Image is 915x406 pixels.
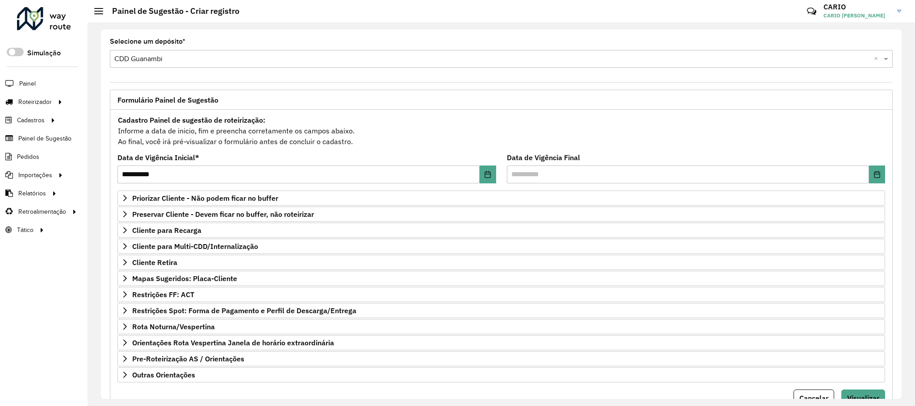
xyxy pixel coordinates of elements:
span: Pedidos [17,152,39,162]
a: Cliente Retira [117,255,885,270]
span: Clear all [874,54,882,64]
label: Data de Vigência Final [507,152,580,163]
span: Retroalimentação [18,207,66,216]
span: Tático [17,225,33,235]
span: Restrições FF: ACT [132,291,194,298]
span: Relatórios [18,189,46,198]
span: Outras Orientações [132,371,195,378]
span: Painel de Sugestão [18,134,71,143]
button: Choose Date [869,166,885,183]
span: Visualizar [847,394,879,402]
a: Contato Rápido [802,2,821,21]
button: Choose Date [480,166,496,183]
span: Cliente Retira [132,259,177,266]
span: Mapas Sugeridos: Placa-Cliente [132,275,237,282]
a: Orientações Rota Vespertina Janela de horário extraordinária [117,335,885,350]
span: Importações [18,170,52,180]
span: Cliente para Multi-CDD/Internalização [132,243,258,250]
div: Informe a data de inicio, fim e preencha corretamente os campos abaixo. Ao final, você irá pré-vi... [117,114,885,147]
label: Selecione um depósito [110,36,185,47]
a: Cliente para Multi-CDD/Internalização [117,239,885,254]
a: Restrições FF: ACT [117,287,885,302]
span: Cancelar [799,394,828,402]
h3: CARIO [823,3,890,11]
a: Restrições Spot: Forma de Pagamento e Perfil de Descarga/Entrega [117,303,885,318]
span: Painel [19,79,36,88]
span: Pre-Roteirização AS / Orientações [132,355,244,362]
a: Mapas Sugeridos: Placa-Cliente [117,271,885,286]
a: Cliente para Recarga [117,223,885,238]
a: Outras Orientações [117,367,885,382]
span: Orientações Rota Vespertina Janela de horário extraordinária [132,339,334,346]
a: Priorizar Cliente - Não podem ficar no buffer [117,191,885,206]
span: Restrições Spot: Forma de Pagamento e Perfil de Descarga/Entrega [132,307,356,314]
a: Preservar Cliente - Devem ficar no buffer, não roteirizar [117,207,885,222]
span: CARIO [PERSON_NAME] [823,12,890,20]
span: Formulário Painel de Sugestão [117,96,218,104]
a: Rota Noturna/Vespertina [117,319,885,334]
h2: Painel de Sugestão - Criar registro [103,6,239,16]
span: Rota Noturna/Vespertina [132,323,215,330]
strong: Cadastro Painel de sugestão de roteirização: [118,116,265,124]
span: Preservar Cliente - Devem ficar no buffer, não roteirizar [132,211,314,218]
span: Cliente para Recarga [132,227,201,234]
a: Pre-Roteirização AS / Orientações [117,351,885,366]
span: Priorizar Cliente - Não podem ficar no buffer [132,195,278,202]
span: Roteirizador [18,97,52,107]
label: Data de Vigência Inicial [117,152,199,163]
label: Simulação [27,48,61,58]
span: Cadastros [17,116,45,125]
